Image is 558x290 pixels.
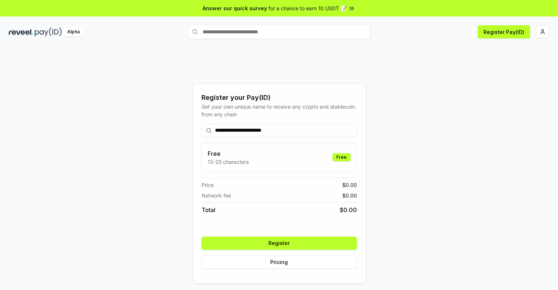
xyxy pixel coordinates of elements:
[201,103,357,118] div: Get your own unique name to receive any crypto and stablecoin, from any chain
[340,206,357,214] span: $ 0.00
[201,181,214,189] span: Price
[208,158,249,166] p: 13-25 characters
[201,93,357,103] div: Register your Pay(ID)
[203,4,267,12] span: Answer our quick survey
[9,27,33,37] img: reveel_dark
[332,153,351,161] div: Free
[268,4,347,12] span: for a chance to earn 10 USDT 📝
[342,181,357,189] span: $ 0.00
[201,192,231,199] span: Network fee
[342,192,357,199] span: $ 0.00
[201,237,357,250] button: Register
[35,27,62,37] img: pay_id
[201,256,357,269] button: Pricing
[201,206,215,214] span: Total
[63,27,84,37] div: Alpha
[478,25,530,38] button: Register Pay(ID)
[208,149,249,158] h3: Free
